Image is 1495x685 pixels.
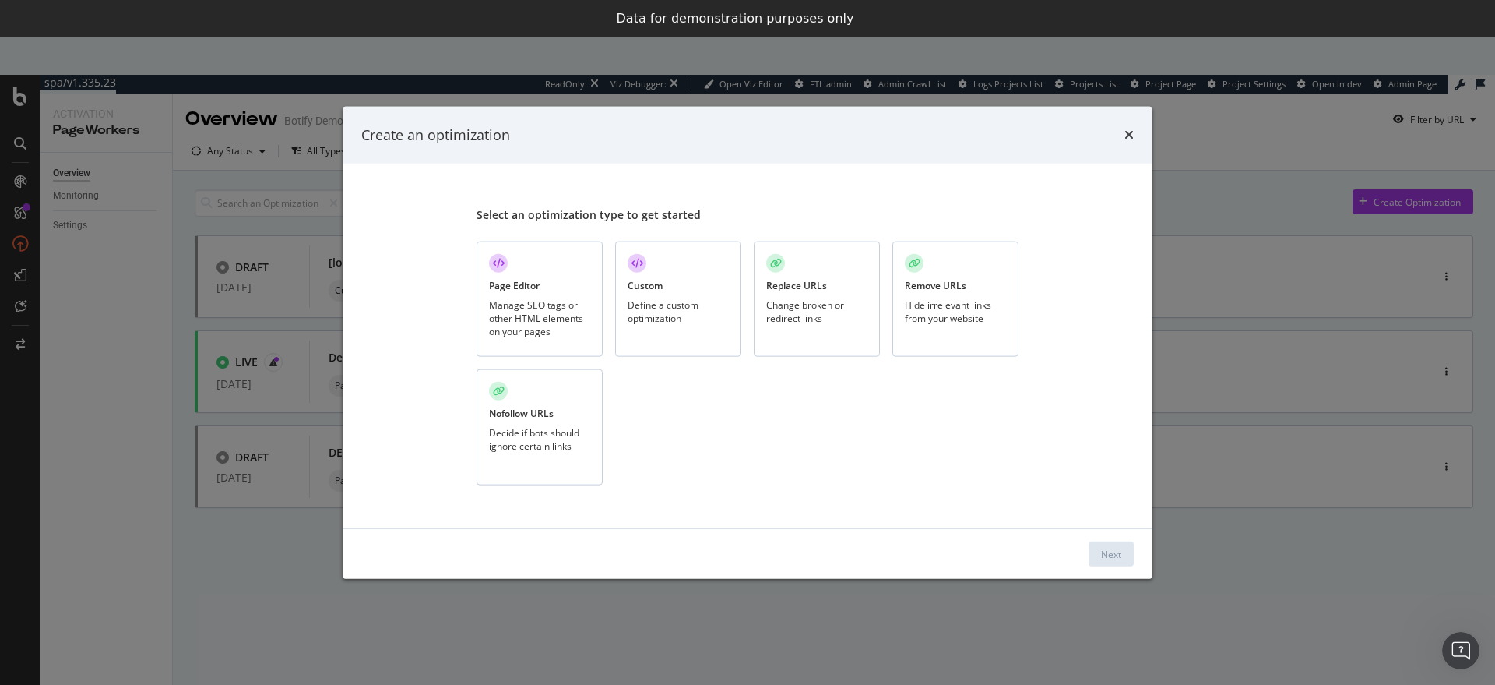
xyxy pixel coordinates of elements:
[1124,125,1134,145] div: times
[489,278,540,291] div: Page Editor
[489,407,554,420] div: Nofollow URLs
[1442,632,1479,669] iframe: Intercom live chat
[905,298,1006,324] div: Hide irrelevant links from your website
[477,207,1018,222] div: Select an optimization type to get started
[905,278,966,291] div: Remove URLs
[628,278,663,291] div: Custom
[489,426,590,453] div: Decide if bots should ignore certain links
[628,298,729,324] div: Define a custom optimization
[766,278,827,291] div: Replace URLs
[361,125,510,145] div: Create an optimization
[766,298,867,324] div: Change broken or redirect links
[489,298,590,337] div: Manage SEO tags or other HTML elements on your pages
[1101,547,1121,560] div: Next
[343,106,1152,579] div: modal
[1089,542,1134,567] button: Next
[617,11,854,26] div: Data for demonstration purposes only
